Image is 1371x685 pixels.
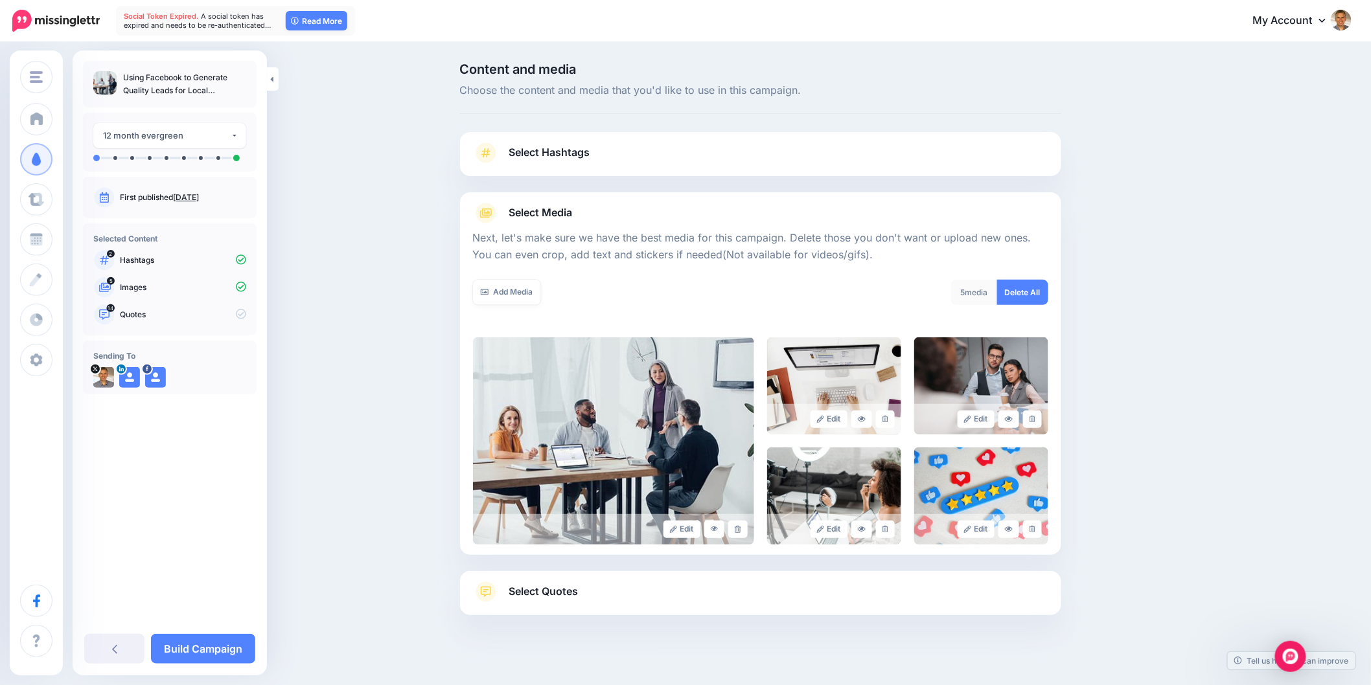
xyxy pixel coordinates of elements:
[663,521,700,538] a: Edit
[914,447,1048,545] img: 8de8e6aa151f9e9b135eec6941e4bf7f_large.jpg
[12,10,100,32] img: Missinglettr
[93,351,246,361] h4: Sending To
[120,282,246,293] p: Images
[1275,641,1306,672] div: Open Intercom Messenger
[120,254,246,266] p: Hashtags
[107,304,115,312] span: 14
[961,287,965,297] span: 5
[997,280,1048,305] a: Delete All
[120,192,246,203] p: First published
[173,192,199,202] a: [DATE]
[767,447,901,545] img: ed7a72335d9e471329d1a6e2f10a0979_large.jpg
[93,234,246,243] h4: Selected Content
[286,11,347,30] a: Read More
[473,203,1048,223] a: Select Media
[473,280,541,305] a: Add Media
[30,71,43,83] img: menu.png
[811,521,847,538] a: Edit
[1228,652,1355,669] a: Tell us how we can improve
[124,12,199,21] span: Social Token Expired.
[119,367,140,388] img: user_default_image.png
[958,521,995,538] a: Edit
[509,144,590,161] span: Select Hashtags
[473,581,1048,615] a: Select Quotes
[107,277,115,285] span: 5
[958,410,995,428] a: Edit
[93,367,114,388] img: QMPMUiDd-8496.jpeg
[473,230,1048,264] p: Next, let's make sure we have the best media for this campaign. Delete those you don't want or up...
[93,123,246,148] button: 12 month evergreen
[120,309,246,320] p: Quotes
[509,583,579,600] span: Select Quotes
[123,71,246,97] p: Using Facebook to Generate Quality Leads for Local Businesses
[509,204,573,221] span: Select Media
[473,337,754,545] img: 81c85b77c7df6211d0d1db781ba51f96_large.jpg
[103,128,231,143] div: 12 month evergreen
[914,337,1048,434] img: ffc51d5bc1996e52520f36eb5a03e1c9_large.jpg
[460,82,1061,99] span: Choose the content and media that you'd like to use in this campaign.
[93,71,117,95] img: 81c85b77c7df6211d0d1db781ba51f96_thumb.jpg
[145,367,166,388] img: user_default_image.png
[767,337,901,434] img: 1be9cf66323c1cf5e5ffda77c6e5e3dc_large.jpg
[124,12,271,30] span: A social token has expired and needs to be re-authenticated…
[951,280,998,305] div: media
[107,250,115,258] span: 2
[1240,5,1352,37] a: My Account
[473,223,1048,545] div: Select Media
[460,63,1061,76] span: Content and media
[811,410,847,428] a: Edit
[473,142,1048,176] a: Select Hashtags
